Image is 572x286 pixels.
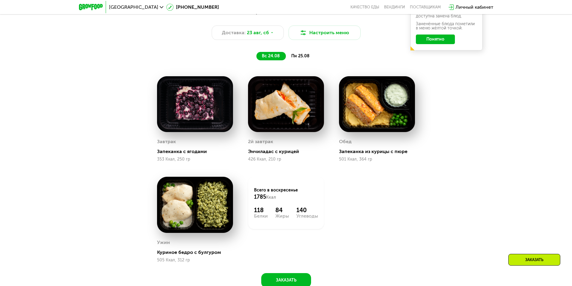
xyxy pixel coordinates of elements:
[248,149,329,155] div: Энчиладас с курицей
[508,254,560,266] div: Заказать
[339,137,352,146] div: Обед
[262,53,280,59] span: вс 24.08
[275,214,289,218] div: Жиры
[157,157,233,162] div: 353 Ккал, 250 гр
[157,249,238,255] div: Куриное бедро с булгуром
[455,4,493,11] div: Личный кабинет
[339,157,415,162] div: 501 Ккал, 364 гр
[410,5,441,10] div: поставщикам
[254,194,266,200] span: 1785
[157,149,238,155] div: Запеканка с ягодами
[350,5,379,10] a: Качество еды
[275,206,289,214] div: 84
[416,35,455,44] button: Понятно
[266,195,276,200] span: Ккал
[166,4,219,11] a: [PHONE_NUMBER]
[157,238,170,247] div: Ужин
[254,206,268,214] div: 118
[157,258,233,263] div: 505 Ккал, 312 гр
[416,10,477,18] div: В даты, выделенные желтым, доступна замена блюд.
[222,29,246,36] span: Доставка:
[247,29,269,36] span: 23 авг, сб
[291,53,310,59] span: пн 25.08
[289,26,361,40] button: Настроить меню
[254,187,318,200] div: Всего в воскресенье
[254,214,268,218] div: Белки
[248,157,324,162] div: 426 Ккал, 210 гр
[416,22,477,30] div: Заменённые блюда пометили в меню жёлтой точкой.
[248,137,273,146] div: 2й завтрак
[296,206,318,214] div: 140
[296,214,318,218] div: Углеводы
[339,149,420,155] div: Запеканка из курицы с пюре
[109,5,158,10] span: [GEOGRAPHIC_DATA]
[384,5,405,10] a: Вендинги
[157,137,176,146] div: Завтрак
